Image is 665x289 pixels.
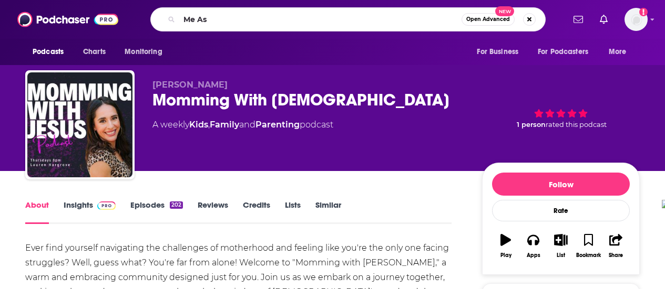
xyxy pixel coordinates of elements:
[130,200,183,224] a: Episodes202
[609,45,627,59] span: More
[285,200,301,224] a: Lists
[500,252,511,259] div: Play
[179,11,462,28] input: Search podcasts, credits, & more...
[27,72,132,177] img: Momming With Jesus
[117,42,176,62] button: open menu
[152,80,228,90] span: [PERSON_NAME]
[576,252,601,259] div: Bookmark
[83,45,106,59] span: Charts
[315,200,341,224] a: Similar
[517,121,546,129] span: 1 person
[569,10,587,28] a: Show notifications dropdown
[239,120,255,130] span: and
[25,42,77,62] button: open menu
[17,9,118,29] img: Podchaser - Follow, Share and Rate Podcasts
[492,173,630,196] button: Follow
[76,42,112,62] a: Charts
[210,120,239,130] a: Family
[462,13,515,26] button: Open AdvancedNew
[198,200,228,224] a: Reviews
[531,42,603,62] button: open menu
[602,227,630,265] button: Share
[33,45,64,59] span: Podcasts
[557,252,565,259] div: List
[575,227,602,265] button: Bookmark
[255,120,300,130] a: Parenting
[189,120,208,130] a: Kids
[97,201,116,210] img: Podchaser Pro
[152,119,333,131] div: A weekly podcast
[601,42,640,62] button: open menu
[519,227,547,265] button: Apps
[492,200,630,221] div: Rate
[609,252,623,259] div: Share
[492,227,519,265] button: Play
[625,8,648,31] button: Show profile menu
[150,7,546,31] div: Search podcasts, credits, & more...
[625,8,648,31] span: Logged in as amandawoods
[625,8,648,31] img: User Profile
[495,6,514,16] span: New
[527,252,540,259] div: Apps
[170,201,183,209] div: 202
[639,8,648,16] svg: Add a profile image
[208,120,210,130] span: ,
[125,45,162,59] span: Monitoring
[596,10,612,28] a: Show notifications dropdown
[25,200,49,224] a: About
[243,200,270,224] a: Credits
[466,17,510,22] span: Open Advanced
[477,45,518,59] span: For Business
[469,42,531,62] button: open menu
[64,200,116,224] a: InsightsPodchaser Pro
[546,121,607,129] span: rated this podcast
[482,80,640,145] div: 1 personrated this podcast
[547,227,575,265] button: List
[538,45,588,59] span: For Podcasters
